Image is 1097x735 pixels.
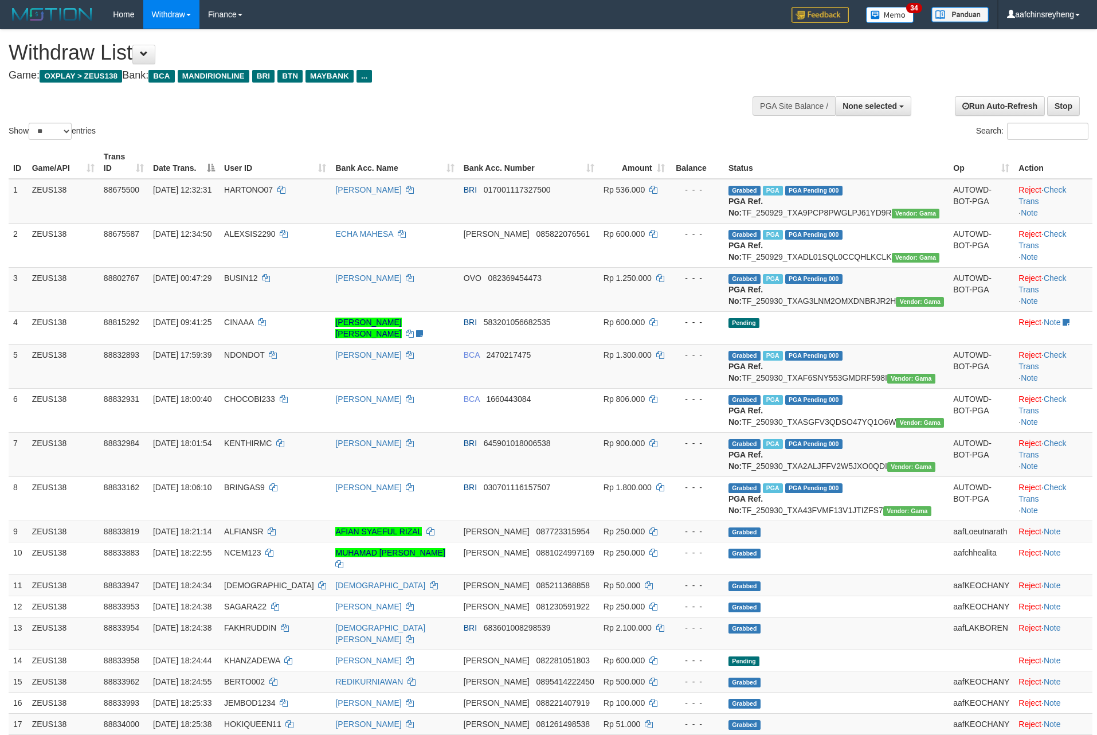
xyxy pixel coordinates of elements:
th: Game/API: activate to sort column ascending [28,146,99,179]
a: Note [1044,527,1061,536]
td: aafchhealita [949,542,1014,574]
span: Copy 645901018006538 to clipboard [484,439,551,448]
td: TF_250930_TXA43FVMF13V1JTIZFS7 [724,476,949,521]
a: [PERSON_NAME] [335,656,401,665]
th: Date Trans.: activate to sort column descending [148,146,220,179]
span: Copy 2470217475 to clipboard [486,350,531,359]
a: Reject [1018,318,1041,327]
span: Grabbed [728,581,761,591]
td: AUTOWD-BOT-PGA [949,388,1014,432]
a: Note [1044,698,1061,707]
img: panduan.png [931,7,989,22]
a: Stop [1047,96,1080,116]
span: 88833883 [104,548,139,557]
span: [PERSON_NAME] [464,548,530,557]
span: Vendor URL: https://trx31.1velocity.biz [887,462,935,472]
a: Reject [1018,720,1041,729]
span: BRI [464,185,477,194]
span: OVO [464,273,481,283]
div: - - - [674,437,719,449]
span: 88833962 [104,677,139,686]
span: [PERSON_NAME] [464,602,530,611]
td: 13 [9,617,28,650]
a: Reject [1018,439,1041,448]
a: Note [1044,677,1061,686]
span: Vendor URL: https://trx31.1velocity.biz [883,506,931,516]
span: 88815292 [104,318,139,327]
td: · [1014,671,1092,692]
td: 12 [9,596,28,617]
td: TF_250930_TXASGFV3QDSO47YQ1O6W [724,388,949,432]
span: KENTHIRMC [224,439,272,448]
span: BCA [148,70,174,83]
td: ZEUS138 [28,476,99,521]
span: Copy 030701116157507 to clipboard [484,483,551,492]
a: Note [1021,506,1038,515]
span: Copy 082281051803 to clipboard [536,656,590,665]
a: Check Trans [1018,439,1066,459]
div: - - - [674,622,719,634]
td: · [1014,596,1092,617]
span: Rp 1.800.000 [604,483,652,492]
span: Rp 806.000 [604,394,645,404]
td: TF_250930_TXAF6SNY553GMDRF598I [724,344,949,388]
span: Marked by aafpengsreynich [763,230,783,240]
th: Action [1014,146,1092,179]
span: KHANZADEWA [224,656,280,665]
div: - - - [674,316,719,328]
span: Copy 087723315954 to clipboard [536,527,590,536]
td: · [1014,311,1092,344]
td: ZEUS138 [28,596,99,617]
span: [DATE] 12:32:31 [153,185,211,194]
span: Copy 082369454473 to clipboard [488,273,542,283]
td: 3 [9,267,28,311]
span: Marked by aafchomsokheang [763,483,783,493]
a: [PERSON_NAME] [335,394,401,404]
div: - - - [674,526,719,537]
td: aafKEOCHANY [949,671,1014,692]
a: Note [1044,720,1061,729]
span: CINAAA [224,318,253,327]
span: 88802767 [104,273,139,283]
span: Rp 536.000 [604,185,645,194]
input: Search: [1007,123,1088,140]
span: [DEMOGRAPHIC_DATA] [224,581,314,590]
a: [PERSON_NAME] [335,273,401,283]
div: - - - [674,601,719,612]
span: HARTONO07 [224,185,273,194]
th: User ID: activate to sort column ascending [220,146,331,179]
span: 88833958 [104,656,139,665]
a: Note [1044,656,1061,665]
span: [DATE] 09:41:25 [153,318,211,327]
td: 6 [9,388,28,432]
th: Balance [669,146,724,179]
span: [DATE] 18:06:10 [153,483,211,492]
span: PGA Pending [785,483,843,493]
th: ID [9,146,28,179]
span: Copy 085211368858 to clipboard [536,581,590,590]
td: aafKEOCHANY [949,596,1014,617]
a: [PERSON_NAME] [335,350,401,359]
span: [DATE] 18:22:55 [153,548,211,557]
a: Reject [1018,527,1041,536]
td: ZEUS138 [28,344,99,388]
span: Marked by aafsolysreylen [763,395,783,405]
td: ZEUS138 [28,267,99,311]
span: NCEM123 [224,548,261,557]
a: [PERSON_NAME] [335,439,401,448]
th: Bank Acc. Name: activate to sort column ascending [331,146,459,179]
label: Show entries [9,123,96,140]
span: Marked by aafsreyleap [763,274,783,284]
b: PGA Ref. No: [728,494,763,515]
div: - - - [674,547,719,558]
th: Bank Acc. Number: activate to sort column ascending [459,146,599,179]
img: Feedback.jpg [792,7,849,23]
td: 9 [9,521,28,542]
a: Run Auto-Refresh [955,96,1045,116]
a: [DEMOGRAPHIC_DATA][PERSON_NAME] [335,623,425,644]
td: aafKEOCHANY [949,574,1014,596]
span: Vendor URL: https://trx31.1velocity.biz [892,253,940,263]
div: - - - [674,349,719,361]
td: ZEUS138 [28,223,99,267]
span: BCA [464,350,480,359]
